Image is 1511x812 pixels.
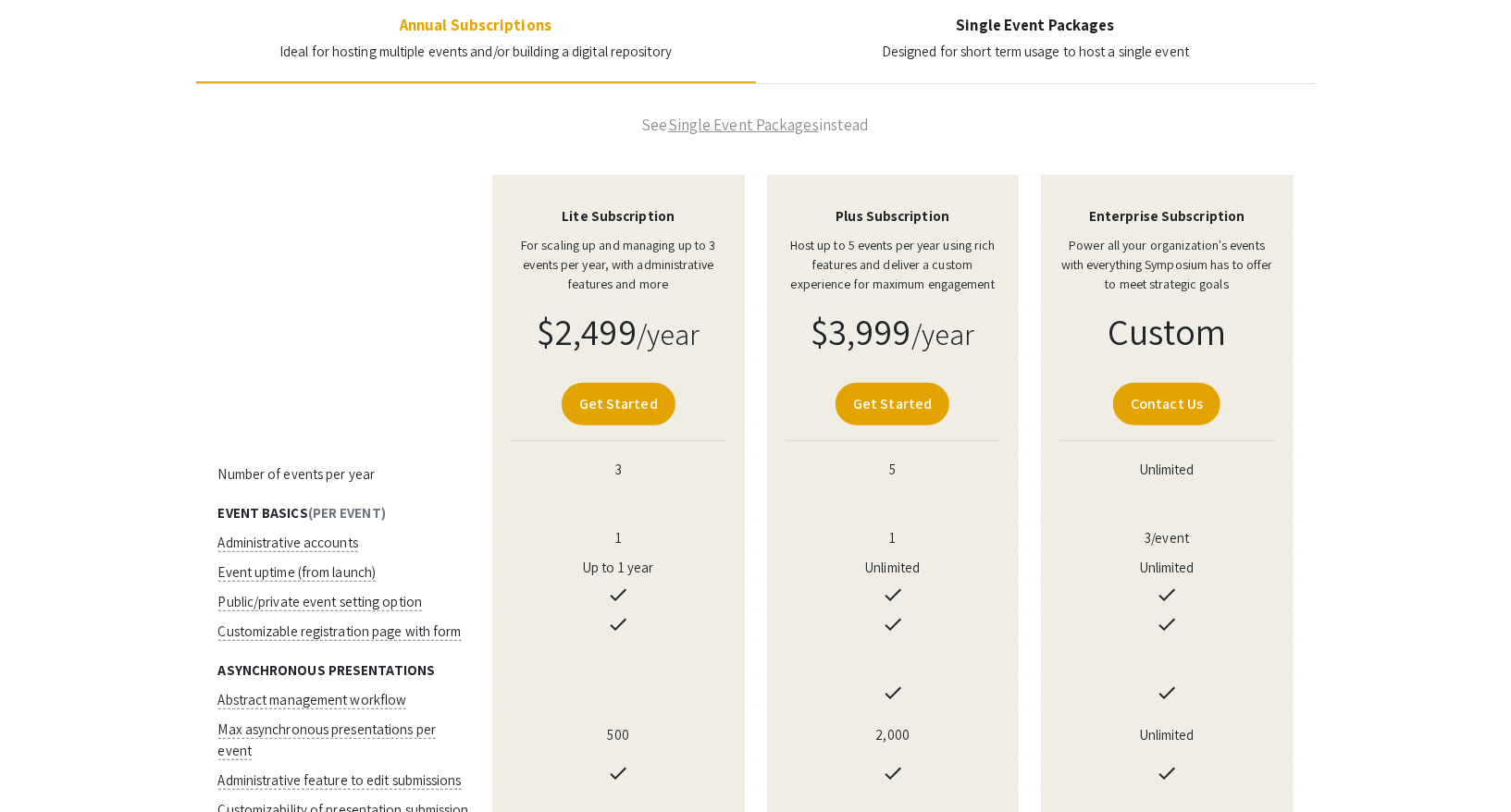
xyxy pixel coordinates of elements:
span: done [1156,762,1178,784]
span: $3,999 [811,307,911,355]
td: 3/event [1030,523,1305,553]
span: done [882,762,904,784]
a: Get Started [562,383,675,425]
td: 3 [481,456,756,486]
h4: Annual Subscriptions [279,16,672,34]
p: See instead [196,114,1316,138]
td: 1 [481,523,756,553]
span: Administrative accounts [218,534,358,552]
h4: Plus Subscription [786,208,1001,225]
small: /year [637,314,700,353]
span: Abstract management workflow [218,691,407,709]
td: 2,000 [756,710,1031,761]
span: $2,499 [537,307,637,355]
span: done [1156,584,1178,606]
span: done [882,613,904,635]
td: Unlimited [1030,456,1305,486]
span: Ideal for hosting multiple events and/or building a digital repository [279,43,672,60]
td: Unlimited [1030,710,1305,761]
span: Administrative feature to edit submissions [218,771,462,790]
p: Power all your organization's events with everything Symposium has to offer to meet strategic goals [1059,236,1275,294]
span: Customizable registration page with form [218,622,462,641]
span: done [1156,682,1178,704]
p: For scaling up and managing up to 3 events per year, with administrative features and more [511,236,726,294]
span: done [882,682,904,704]
span: Public/private event setting option [218,593,423,611]
span: Asynchronous Presentations [218,661,436,679]
iframe: Chat [14,729,79,798]
h4: Lite Subscription [511,208,726,225]
span: done [607,584,629,606]
a: Single Event Packages [668,115,819,135]
span: Max asynchronous presentations per event [218,720,436,760]
span: done [607,613,629,635]
td: Up to 1 year [481,553,756,583]
p: Host up to 5 events per year using rich features and deliver a custom experience for maximum enga... [786,236,1001,294]
a: Get Started [836,383,949,425]
span: Designed for short term usage to host a single event [882,43,1189,60]
a: Contact Us [1113,383,1220,425]
span: (Per event) [308,504,386,522]
span: done [1156,613,1178,635]
span: Custom [1108,307,1226,355]
td: 1 [756,523,1031,553]
span: done [607,762,629,784]
td: 500 [481,710,756,761]
span: done [882,584,904,606]
small: /year [911,314,975,353]
span: Event Basics [218,504,308,522]
td: Unlimited [1030,553,1305,583]
td: Unlimited [756,553,1031,583]
h4: Single Event Packages [882,16,1189,34]
td: Number of events per year [207,456,482,486]
h4: Enterprise Subscription [1059,208,1275,225]
span: Event uptime (from launch) [218,563,377,582]
td: 5 [756,456,1031,486]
